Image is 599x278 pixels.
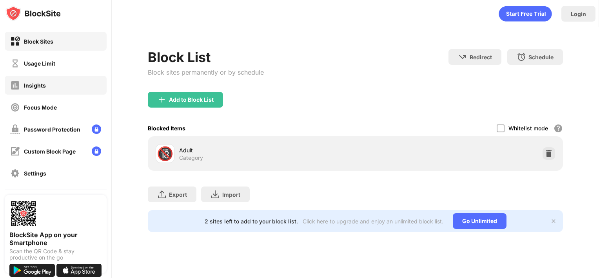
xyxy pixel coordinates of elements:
div: Usage Limit [24,60,55,67]
img: settings-off.svg [10,168,20,178]
img: time-usage-off.svg [10,59,20,68]
img: insights-off.svg [10,80,20,90]
img: options-page-qr-code.png [9,199,38,228]
div: Focus Mode [24,104,57,111]
div: animation [499,6,552,22]
div: Insights [24,82,46,89]
img: x-button.svg [550,218,557,224]
img: customize-block-page-off.svg [10,146,20,156]
img: download-on-the-app-store.svg [56,264,102,277]
div: Block sites permanently or by schedule [148,68,264,76]
div: Go Unlimited [453,213,506,229]
div: Settings [24,170,46,177]
div: Blocked Items [148,125,185,132]
iframe: Sign in with Google Dialog [438,8,591,114]
div: 2 sites left to add to your block list. [205,218,298,225]
div: Import [222,191,240,198]
div: Whitelist mode [508,125,548,132]
div: Scan the QR Code & stay productive on the go [9,248,102,261]
img: password-protection-off.svg [10,124,20,134]
img: lock-menu.svg [92,146,101,156]
div: Adult [179,146,356,154]
div: Add to Block List [169,97,214,103]
div: Category [179,154,203,161]
img: get-it-on-google-play.svg [9,264,55,277]
div: Custom Block Page [24,148,76,155]
img: focus-off.svg [10,102,20,112]
img: logo-blocksite.svg [5,5,61,21]
div: Block List [148,49,264,65]
div: Block Sites [24,38,53,45]
div: BlockSite App on your Smartphone [9,231,102,247]
div: Export [169,191,187,198]
div: 🔞 [157,146,173,162]
div: Click here to upgrade and enjoy an unlimited block list. [303,218,443,225]
img: lock-menu.svg [92,124,101,134]
div: Password Protection [24,126,80,133]
img: block-on.svg [10,37,20,46]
